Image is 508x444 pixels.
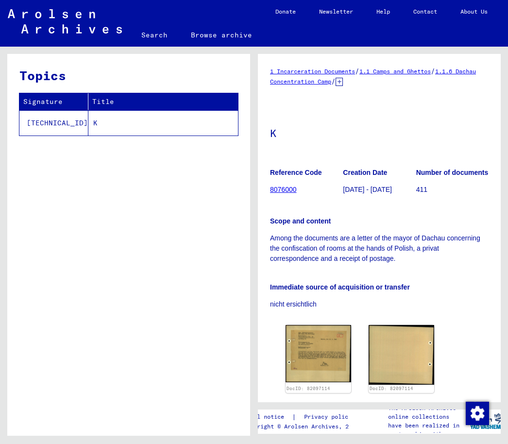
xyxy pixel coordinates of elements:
[270,111,489,154] h1: K
[88,93,238,110] th: Title
[286,325,351,383] img: 001.jpg
[343,169,387,176] b: Creation Date
[416,185,489,195] p: 411
[243,422,363,431] p: Copyright © Arolsen Archives, 2021
[270,233,489,264] p: Among the documents are a letter of the mayor of Dachau concerning the confiscation of rooms at t...
[19,66,237,85] h3: Topics
[270,299,489,309] p: nicht ersichtlich
[270,283,410,291] b: Immediate source of acquisition or transfer
[431,67,435,75] span: /
[466,402,489,425] img: Change consent
[179,23,264,47] a: Browse archive
[296,412,363,422] a: Privacy policy
[270,186,297,193] a: 8076000
[19,110,88,136] td: [TECHNICAL_ID]
[355,67,359,75] span: /
[130,23,179,47] a: Search
[343,185,415,195] p: [DATE] - [DATE]
[388,404,471,421] p: The Arolsen Archives online collections
[416,169,489,176] b: Number of documents
[88,110,238,136] td: K
[19,93,88,110] th: Signature
[243,412,363,422] div: |
[270,217,331,225] b: Scope and content
[369,325,434,385] img: 002.jpg
[8,9,122,34] img: Arolsen_neg.svg
[388,421,471,439] p: have been realized in partnership with
[270,169,322,176] b: Reference Code
[359,68,431,75] a: 1.1 Camps and Ghettos
[370,386,413,391] a: DocID: 82097114
[331,77,336,85] span: /
[287,386,330,391] a: DocID: 82097114
[270,68,355,75] a: 1 Incarceration Documents
[243,412,292,422] a: Legal notice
